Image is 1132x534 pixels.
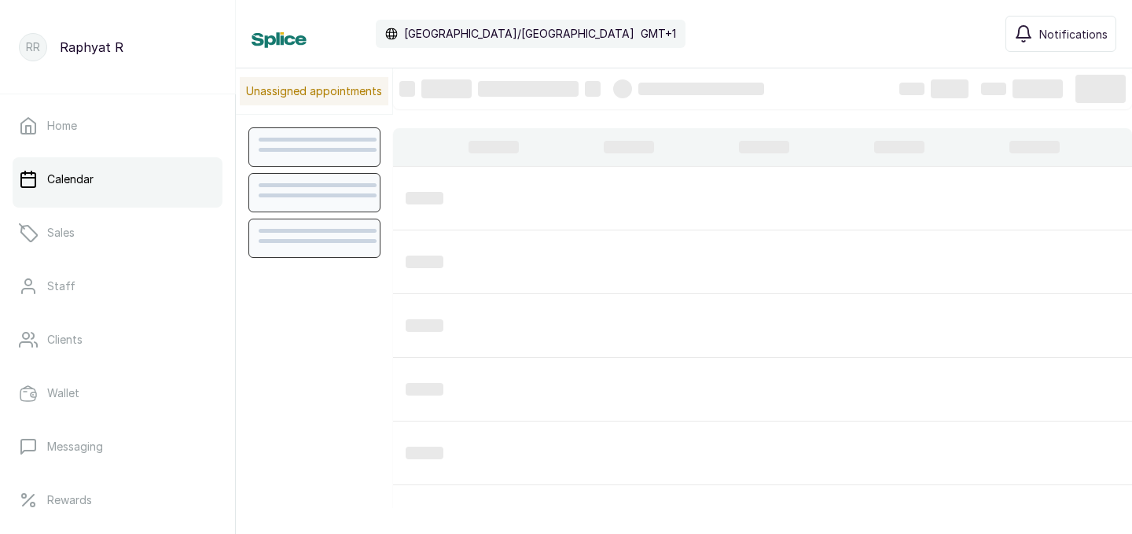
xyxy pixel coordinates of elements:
[13,264,222,308] a: Staff
[60,38,123,57] p: Raphyat R
[47,439,103,455] p: Messaging
[1039,26,1108,42] span: Notifications
[240,77,388,105] p: Unassigned appointments
[47,118,77,134] p: Home
[13,104,222,148] a: Home
[1005,16,1116,52] button: Notifications
[13,318,222,362] a: Clients
[13,478,222,522] a: Rewards
[47,385,79,401] p: Wallet
[13,371,222,415] a: Wallet
[47,171,94,187] p: Calendar
[641,26,676,42] p: GMT+1
[47,332,83,348] p: Clients
[47,225,75,241] p: Sales
[26,39,40,55] p: RR
[47,278,75,294] p: Staff
[13,425,222,469] a: Messaging
[13,211,222,255] a: Sales
[47,492,92,508] p: Rewards
[13,157,222,201] a: Calendar
[404,26,634,42] p: [GEOGRAPHIC_DATA]/[GEOGRAPHIC_DATA]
